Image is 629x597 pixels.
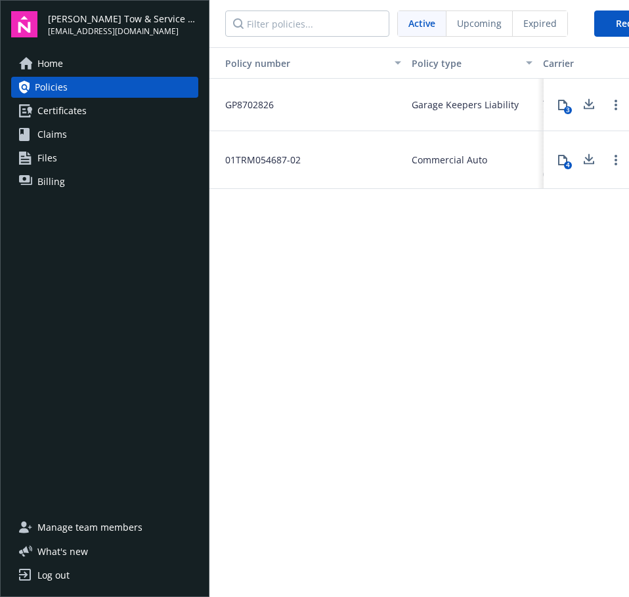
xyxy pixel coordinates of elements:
span: Commercial Auto [412,153,487,167]
span: 01TRM054687-02 [215,153,301,167]
a: Files [11,148,198,169]
span: Policies [35,77,68,98]
span: Home [37,53,63,74]
span: Certificates [37,100,87,121]
span: [PERSON_NAME] Tow & Service Center Inc. [48,12,198,26]
div: 3 [564,106,572,114]
a: Policies [11,77,198,98]
button: 4 [550,147,576,173]
span: Garage Keepers Liability [412,98,519,112]
button: Policy type [406,47,538,79]
span: Upcoming [457,16,502,30]
a: Open options [608,97,624,113]
span: Files [37,148,57,169]
input: Filter policies... [225,10,389,37]
a: Open options [608,152,624,168]
div: Policy number [215,56,387,70]
a: Claims [11,124,198,145]
span: GP8702826 [215,98,274,112]
button: 3 [550,92,576,118]
button: [PERSON_NAME] Tow & Service Center Inc.[EMAIL_ADDRESS][DOMAIN_NAME] [48,11,198,37]
a: Billing [11,171,198,192]
img: navigator-logo.svg [11,11,37,37]
span: [EMAIL_ADDRESS][DOMAIN_NAME] [48,26,198,37]
span: Billing [37,171,65,192]
span: Claims [37,124,67,145]
a: Certificates [11,100,198,121]
a: Home [11,53,198,74]
div: Toggle SortBy [215,56,387,70]
div: 4 [564,161,572,169]
div: Policy type [412,56,518,70]
span: Active [408,16,435,30]
span: Expired [523,16,557,30]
